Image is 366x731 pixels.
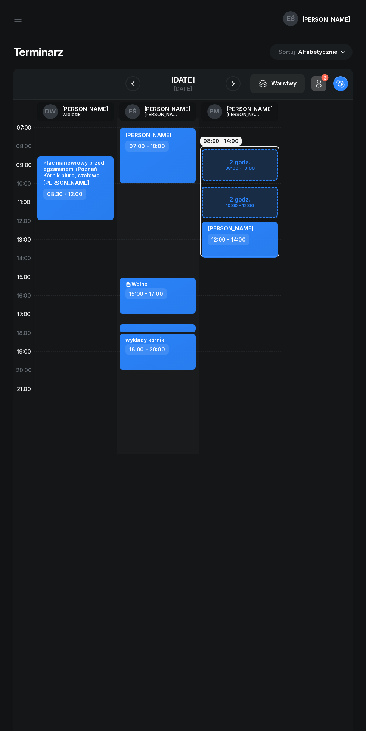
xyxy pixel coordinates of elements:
span: DW [45,108,56,115]
div: 09:00 [13,156,34,174]
div: 19:00 [13,342,34,361]
div: 18:00 - 20:00 [125,344,169,355]
button: Sortuj Alfabetycznie [270,44,353,60]
div: [PERSON_NAME] [145,112,180,117]
div: [PERSON_NAME] [62,106,108,112]
div: 08:00 [13,137,34,156]
span: EŚ [128,108,136,115]
div: [DATE] [171,86,195,91]
button: Warstwy [250,74,305,93]
span: [PERSON_NAME] [125,131,171,139]
div: Wolne [125,281,148,287]
div: 13:00 [13,230,34,249]
div: 08:30 - 12:00 [43,189,86,199]
div: 15:00 - 17:00 [125,288,167,299]
div: [PERSON_NAME] [145,106,190,112]
div: 07:00 [13,118,34,137]
div: 10:00 [13,174,34,193]
div: 21:00 [13,380,34,398]
div: Warstwy [258,79,297,88]
div: wykłady kórnik [125,337,164,343]
div: [PERSON_NAME] [303,16,350,22]
div: [DATE] [171,76,195,84]
a: PM[PERSON_NAME][PERSON_NAME] [201,102,279,121]
div: [PERSON_NAME] [227,106,273,112]
div: 14:00 [13,249,34,268]
div: 17:00 [13,305,34,324]
span: [PERSON_NAME] [43,179,89,186]
div: 3 [321,74,328,81]
div: 12:00 - 14:00 [208,234,249,245]
div: Plac manewrowy przed egzaminem +Poznań Kórnik biuro, czołowo [43,159,109,179]
div: [PERSON_NAME] [227,112,263,117]
div: 20:00 [13,361,34,380]
h1: Terminarz [13,45,63,59]
span: [PERSON_NAME] [208,225,254,232]
div: 18:00 [13,324,34,342]
span: PM [210,108,220,115]
div: 12:00 [13,212,34,230]
div: 11:00 [13,193,34,212]
div: 15:00 [13,268,34,286]
span: EŚ [287,16,295,22]
div: 16:00 [13,286,34,305]
button: 3 [311,76,326,91]
a: EŚ[PERSON_NAME][PERSON_NAME] [119,102,196,121]
span: Sortuj [279,47,297,57]
div: 07:00 - 10:00 [125,141,169,152]
a: DW[PERSON_NAME]Wielosik [37,102,114,121]
div: Wielosik [62,112,98,117]
span: Alfabetycznie [298,48,338,55]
